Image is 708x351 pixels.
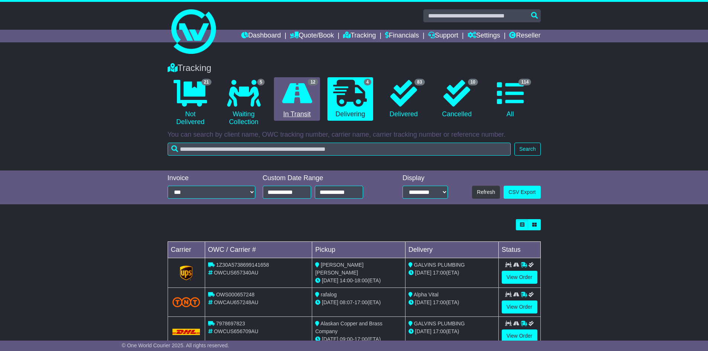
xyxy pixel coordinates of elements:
td: Delivery [405,242,498,258]
span: OWCUS656709AU [214,328,258,334]
a: Settings [468,30,500,42]
span: Alaskan Copper and Brass Company [315,321,382,334]
a: 12 In Transit [274,77,320,121]
td: Pickup [312,242,405,258]
a: Support [428,30,458,42]
div: - (ETA) [315,335,402,343]
span: 17:00 [355,336,368,342]
a: 10 Cancelled [434,77,480,121]
span: 4 [364,79,372,85]
img: TNT_Domestic.png [172,297,200,307]
div: Tracking [164,63,544,74]
span: 09:00 [340,336,353,342]
span: OWS000657248 [216,292,255,298]
span: OWCAU657248AU [214,299,258,305]
span: 83 [414,79,424,85]
a: Tracking [343,30,376,42]
span: [DATE] [322,299,338,305]
a: CSV Export [504,186,540,199]
span: 114 [518,79,531,85]
div: (ETA) [408,299,495,306]
a: 21 Not Delivered [168,77,213,129]
a: 5 Waiting Collection [221,77,266,129]
span: [PERSON_NAME] [PERSON_NAME] [315,262,363,276]
a: View Order [502,300,537,313]
a: Quote/Book [290,30,334,42]
span: Alpha Vital [414,292,439,298]
span: 12 [308,79,318,85]
span: 21 [201,79,211,85]
a: 114 All [487,77,533,121]
button: Search [514,143,540,156]
a: View Order [502,329,537,342]
td: OWC / Carrier # [205,242,312,258]
a: Dashboard [241,30,281,42]
td: Carrier [168,242,205,258]
div: (ETA) [408,328,495,335]
span: 14:00 [340,277,353,283]
span: 17:00 [355,299,368,305]
span: 5 [257,79,265,85]
button: Refresh [472,186,500,199]
span: 7978697823 [216,321,245,326]
span: 1Z30A5738699141658 [216,262,269,268]
span: [DATE] [415,299,431,305]
span: 17:00 [433,270,446,276]
span: GALVINS PLUMBING [414,262,465,268]
img: DHL.png [172,329,200,335]
span: [DATE] [415,328,431,334]
span: OWCUS657340AU [214,270,258,276]
a: Financials [385,30,419,42]
span: 17:00 [433,299,446,305]
span: 17:00 [433,328,446,334]
span: © One World Courier 2025. All rights reserved. [122,342,229,348]
a: 4 Delivering [327,77,373,121]
div: (ETA) [408,269,495,277]
span: 08:07 [340,299,353,305]
div: Invoice [168,174,255,182]
a: 83 Delivered [381,77,426,121]
span: GALVINS PLUMBING [414,321,465,326]
div: - (ETA) [315,277,402,285]
span: rafalog [321,292,337,298]
span: [DATE] [322,277,338,283]
div: Display [403,174,448,182]
td: Status [498,242,540,258]
img: GetCarrierServiceLogo [180,266,193,280]
span: [DATE] [415,270,431,276]
span: 10 [468,79,478,85]
span: 18:00 [355,277,368,283]
div: Custom Date Range [263,174,382,182]
a: View Order [502,271,537,284]
span: [DATE] [322,336,338,342]
p: You can search by client name, OWC tracking number, carrier name, carrier tracking number or refe... [168,131,541,139]
div: - (ETA) [315,299,402,306]
a: Reseller [509,30,540,42]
